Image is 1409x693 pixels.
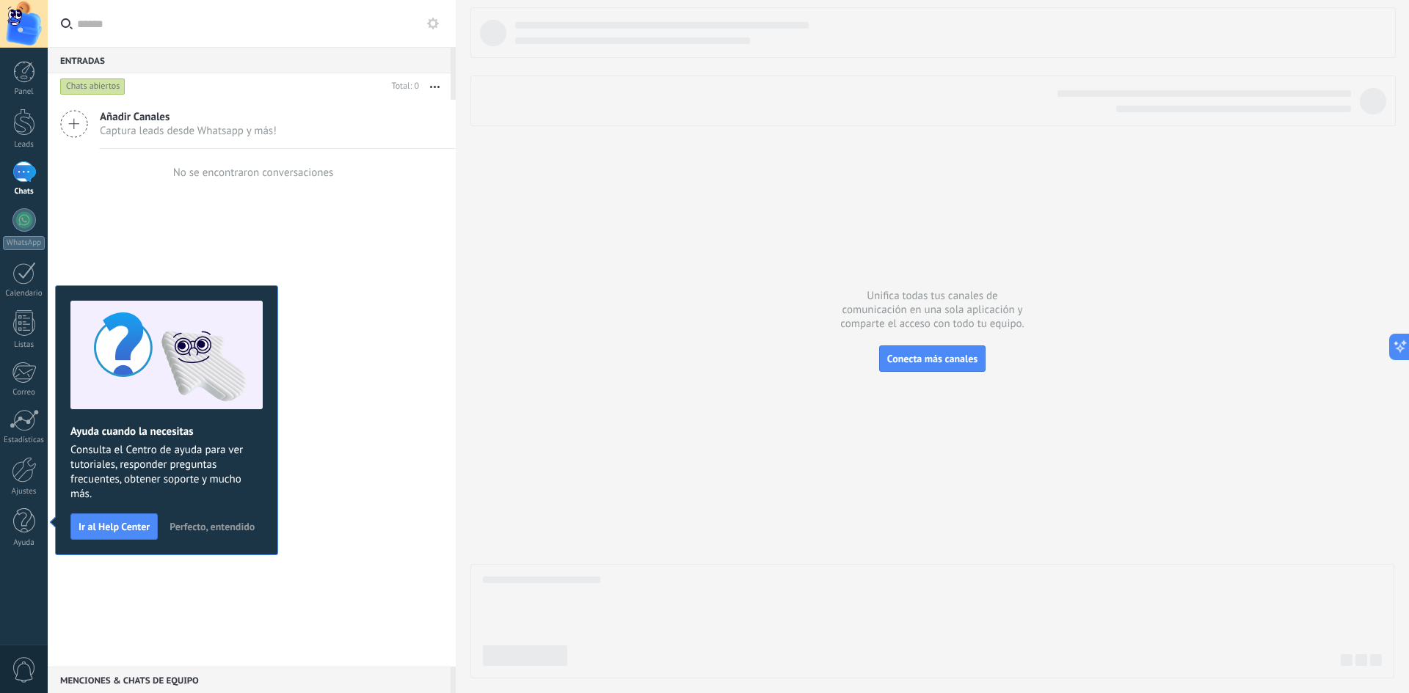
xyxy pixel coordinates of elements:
[100,110,277,124] span: Añadir Canales
[173,166,334,180] div: No se encontraron conversaciones
[70,513,158,540] button: Ir al Help Center
[48,667,451,693] div: Menciones & Chats de equipo
[70,425,263,439] h2: Ayuda cuando la necesitas
[79,521,150,532] span: Ir al Help Center
[70,443,263,502] span: Consulta el Centro de ayuda para ver tutoriales, responder preguntas frecuentes, obtener soporte ...
[60,78,125,95] div: Chats abiertos
[3,388,45,397] div: Correo
[3,289,45,298] div: Calendario
[887,352,977,365] span: Conecta más canales
[3,87,45,97] div: Panel
[100,124,277,138] span: Captura leads desde Whatsapp y más!
[879,345,986,372] button: Conecta más canales
[3,436,45,445] div: Estadísticas
[3,187,45,197] div: Chats
[3,140,45,150] div: Leads
[3,538,45,548] div: Ayuda
[3,487,45,496] div: Ajustes
[386,79,419,94] div: Total: 0
[3,236,45,250] div: WhatsApp
[170,521,255,532] span: Perfecto, entendido
[163,516,261,538] button: Perfecto, entendido
[48,47,451,73] div: Entradas
[3,340,45,350] div: Listas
